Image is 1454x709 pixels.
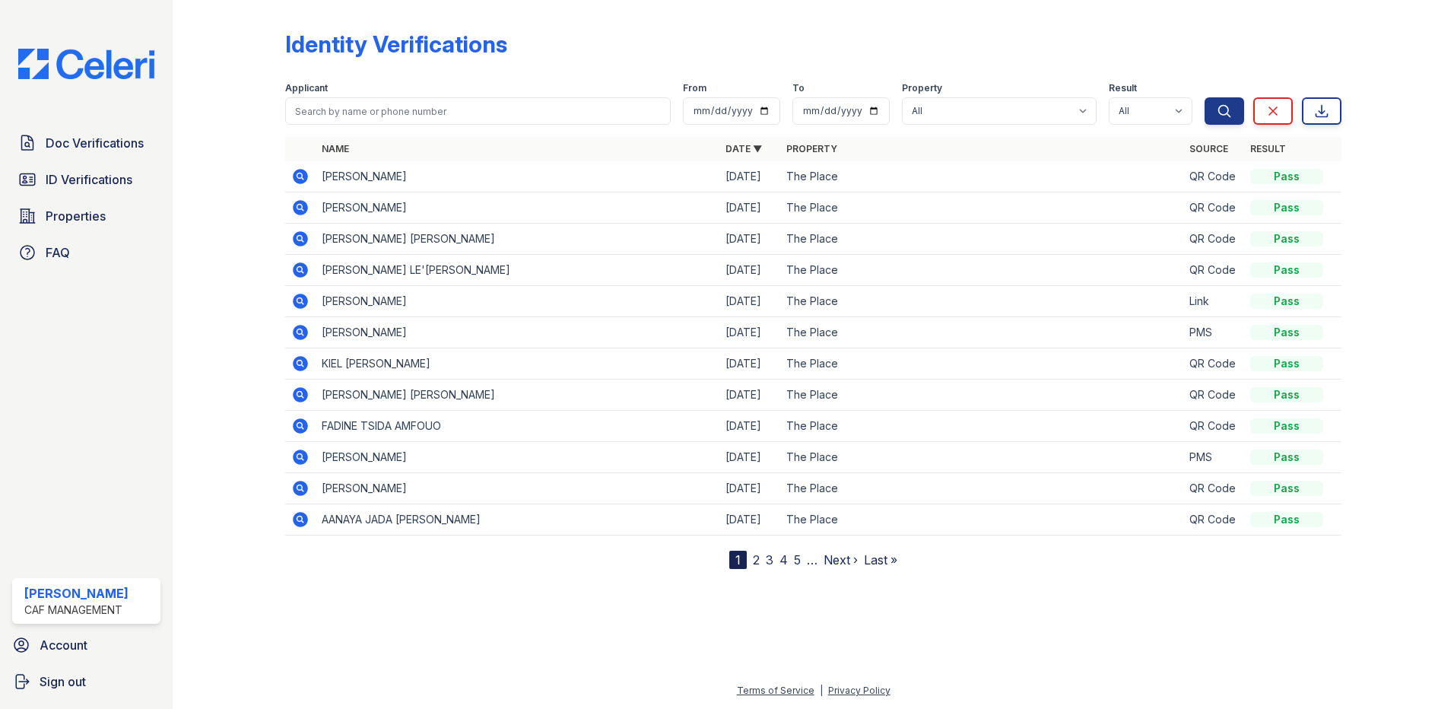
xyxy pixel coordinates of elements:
[786,143,837,154] a: Property
[737,685,814,696] a: Terms of Service
[316,286,719,317] td: [PERSON_NAME]
[1183,286,1244,317] td: Link
[1250,450,1323,465] div: Pass
[828,685,890,696] a: Privacy Policy
[1250,143,1286,154] a: Result
[719,442,780,473] td: [DATE]
[322,143,349,154] a: Name
[12,128,160,158] a: Doc Verifications
[1183,442,1244,473] td: PMS
[6,630,167,660] a: Account
[1250,294,1323,309] div: Pass
[719,192,780,224] td: [DATE]
[6,666,167,697] a: Sign out
[1250,262,1323,278] div: Pass
[1183,380,1244,411] td: QR Code
[1250,325,1323,340] div: Pass
[1183,192,1244,224] td: QR Code
[46,243,70,262] span: FAQ
[779,552,788,568] a: 4
[1250,356,1323,371] div: Pass
[780,192,1184,224] td: The Place
[285,30,507,58] div: Identity Verifications
[1250,481,1323,496] div: Pass
[24,584,129,602] div: [PERSON_NAME]
[719,380,780,411] td: [DATE]
[46,134,144,152] span: Doc Verifications
[780,317,1184,348] td: The Place
[820,685,823,696] div: |
[1250,169,1323,184] div: Pass
[316,192,719,224] td: [PERSON_NAME]
[780,504,1184,536] td: The Place
[1183,348,1244,380] td: QR Code
[719,161,780,192] td: [DATE]
[316,442,719,473] td: [PERSON_NAME]
[719,411,780,442] td: [DATE]
[780,161,1184,192] td: The Place
[316,473,719,504] td: [PERSON_NAME]
[725,143,762,154] a: Date ▼
[285,82,328,94] label: Applicant
[1109,82,1137,94] label: Result
[1183,504,1244,536] td: QR Code
[316,224,719,255] td: [PERSON_NAME] [PERSON_NAME]
[1189,143,1228,154] a: Source
[1183,317,1244,348] td: PMS
[780,224,1184,255] td: The Place
[1250,512,1323,527] div: Pass
[1250,387,1323,402] div: Pass
[40,672,86,691] span: Sign out
[780,380,1184,411] td: The Place
[719,224,780,255] td: [DATE]
[46,207,106,225] span: Properties
[1183,161,1244,192] td: QR Code
[316,348,719,380] td: KIEL [PERSON_NAME]
[1183,255,1244,286] td: QR Code
[46,170,132,189] span: ID Verifications
[864,552,897,568] a: Last »
[780,442,1184,473] td: The Place
[719,317,780,348] td: [DATE]
[1183,224,1244,255] td: QR Code
[780,348,1184,380] td: The Place
[719,348,780,380] td: [DATE]
[1183,411,1244,442] td: QR Code
[316,161,719,192] td: [PERSON_NAME]
[766,552,773,568] a: 3
[824,552,858,568] a: Next ›
[780,255,1184,286] td: The Place
[1183,473,1244,504] td: QR Code
[1250,418,1323,434] div: Pass
[807,551,817,569] span: …
[780,473,1184,504] td: The Place
[719,255,780,286] td: [DATE]
[12,164,160,195] a: ID Verifications
[719,504,780,536] td: [DATE]
[316,317,719,348] td: [PERSON_NAME]
[780,286,1184,317] td: The Place
[6,49,167,79] img: CE_Logo_Blue-a8612792a0a2168367f1c8372b55b34899dd931a85d93a1a3d3e32e68fde9ad4.png
[316,411,719,442] td: FADINE TSIDA AMFOUO
[24,602,129,618] div: CAF Management
[683,82,706,94] label: From
[719,286,780,317] td: [DATE]
[285,97,671,125] input: Search by name or phone number
[316,255,719,286] td: [PERSON_NAME] LE'[PERSON_NAME]
[753,552,760,568] a: 2
[316,504,719,536] td: AANAYA JADA [PERSON_NAME]
[729,551,747,569] div: 1
[12,237,160,268] a: FAQ
[12,201,160,231] a: Properties
[1250,231,1323,246] div: Pass
[40,636,87,654] span: Account
[902,82,942,94] label: Property
[794,552,801,568] a: 5
[719,473,780,504] td: [DATE]
[1250,200,1323,215] div: Pass
[780,411,1184,442] td: The Place
[316,380,719,411] td: [PERSON_NAME] [PERSON_NAME]
[792,82,805,94] label: To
